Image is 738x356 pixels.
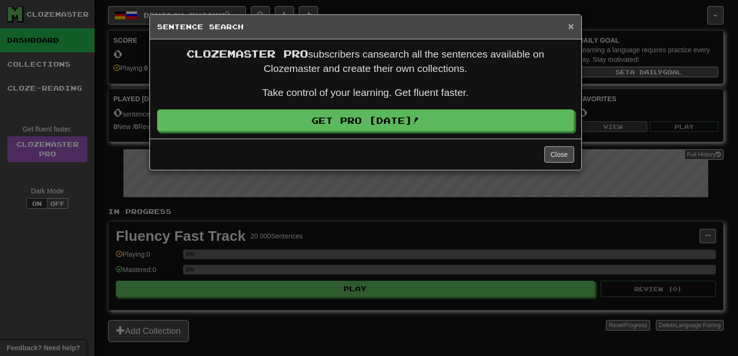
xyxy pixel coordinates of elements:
[544,146,574,163] button: Close
[157,47,574,76] p: subscribers can search all the sentences available on Clozemaster and create their own collections.
[157,22,574,32] h5: Sentence Search
[157,85,574,100] p: Take control of your learning. Get fluent faster.
[568,21,574,31] button: Close
[568,21,574,32] span: ×
[157,109,574,131] a: Get Pro [DATE]!
[186,47,308,59] span: Clozemaster Pro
